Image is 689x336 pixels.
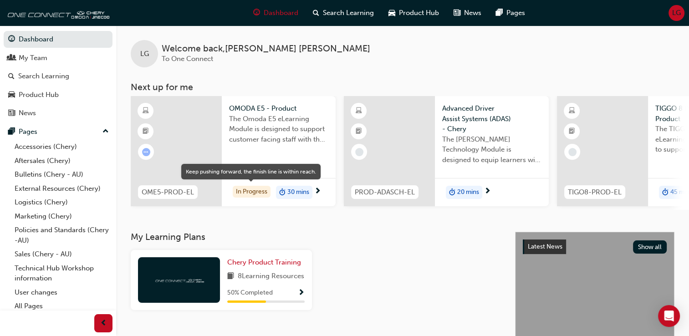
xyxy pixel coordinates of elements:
span: learningRecordVerb_NONE-icon [568,148,577,156]
span: search-icon [313,7,319,19]
span: booktick-icon [569,126,575,137]
a: search-iconSearch Learning [306,4,381,22]
a: Chery Product Training [227,257,305,268]
span: 50 % Completed [227,288,273,298]
a: OME5-PROD-ELOMODA E5 - ProductThe Omoda E5 eLearning Module is designed to support customer facin... [131,96,336,206]
span: Advanced Driver Assist Systems (ADAS) - Chery [442,103,541,134]
span: Chery Product Training [227,258,301,266]
a: Marketing (Chery) [11,209,112,224]
h3: Next up for me [116,82,689,92]
span: up-icon [102,126,109,137]
a: Bulletins (Chery - AU) [11,168,112,182]
img: oneconnect [5,4,109,22]
a: PROD-ADASCH-ELAdvanced Driver Assist Systems (ADAS) - CheryThe [PERSON_NAME] Technology Module is... [344,96,549,206]
div: Keep pushing forward, the finish line is within reach. [186,168,316,176]
span: Welcome back , [PERSON_NAME] [PERSON_NAME] [162,44,370,54]
a: User changes [11,285,112,300]
span: car-icon [388,7,395,19]
span: next-icon [314,188,321,196]
div: Open Intercom Messenger [658,305,680,327]
span: The Omoda E5 eLearning Module is designed to support customer facing staff with the product and s... [229,114,328,145]
span: pages-icon [496,7,503,19]
span: Latest News [528,243,562,250]
div: Pages [19,127,37,137]
span: learningResourceType_ELEARNING-icon [569,105,575,117]
div: My Team [19,53,47,63]
div: Search Learning [18,71,69,81]
span: pages-icon [8,128,15,136]
span: LG [672,8,681,18]
button: Pages [4,123,112,140]
span: duration-icon [279,187,286,199]
span: search-icon [8,72,15,81]
a: Logistics (Chery) [11,195,112,209]
a: Search Learning [4,68,112,85]
a: Sales (Chery - AU) [11,247,112,261]
span: learningRecordVerb_NONE-icon [355,148,363,156]
span: car-icon [8,91,15,99]
span: news-icon [8,109,15,117]
span: book-icon [227,271,234,282]
span: 20 mins [457,187,479,198]
span: booktick-icon [143,126,149,137]
span: learningResourceType_ELEARNING-icon [143,105,149,117]
span: News [464,8,481,18]
span: PROD-ADASCH-EL [355,187,415,198]
span: people-icon [8,54,15,62]
span: news-icon [454,7,460,19]
button: Show all [633,240,667,254]
span: guage-icon [253,7,260,19]
span: OME5-PROD-EL [142,187,194,198]
span: Dashboard [264,8,298,18]
a: car-iconProduct Hub [381,4,446,22]
span: next-icon [484,188,491,196]
a: Product Hub [4,87,112,103]
a: news-iconNews [446,4,489,22]
a: All Pages [11,299,112,313]
span: Search Learning [323,8,374,18]
span: 8 Learning Resources [238,271,304,282]
span: learningRecordVerb_ATTEMPT-icon [142,148,150,156]
span: duration-icon [449,187,455,199]
span: booktick-icon [356,126,362,137]
button: DashboardMy TeamSearch LearningProduct HubNews [4,29,112,123]
span: TIGO8-PROD-EL [568,187,622,198]
span: LG [140,49,149,59]
div: Product Hub [19,90,59,100]
a: Policies and Standards (Chery -AU) [11,223,112,247]
h3: My Learning Plans [131,232,500,242]
a: Dashboard [4,31,112,48]
a: News [4,105,112,122]
span: learningResourceType_ELEARNING-icon [356,105,362,117]
span: 30 mins [287,187,309,198]
button: LG [669,5,684,21]
a: My Team [4,50,112,66]
a: External Resources (Chery) [11,182,112,196]
a: Latest NewsShow all [523,239,667,254]
a: guage-iconDashboard [246,4,306,22]
span: Product Hub [399,8,439,18]
div: News [19,108,36,118]
div: In Progress [233,186,270,198]
span: Show Progress [298,289,305,297]
img: oneconnect [154,275,204,284]
a: pages-iconPages [489,4,532,22]
button: Show Progress [298,287,305,299]
span: The [PERSON_NAME] Technology Module is designed to equip learners with essential knowledge about ... [442,134,541,165]
a: Technical Hub Workshop information [11,261,112,285]
a: Aftersales (Chery) [11,154,112,168]
span: duration-icon [662,187,669,199]
span: guage-icon [8,36,15,44]
span: OMODA E5 - Product [229,103,328,114]
a: Accessories (Chery) [11,140,112,154]
span: Pages [506,8,525,18]
span: To One Connect [162,55,213,63]
span: prev-icon [100,318,107,329]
